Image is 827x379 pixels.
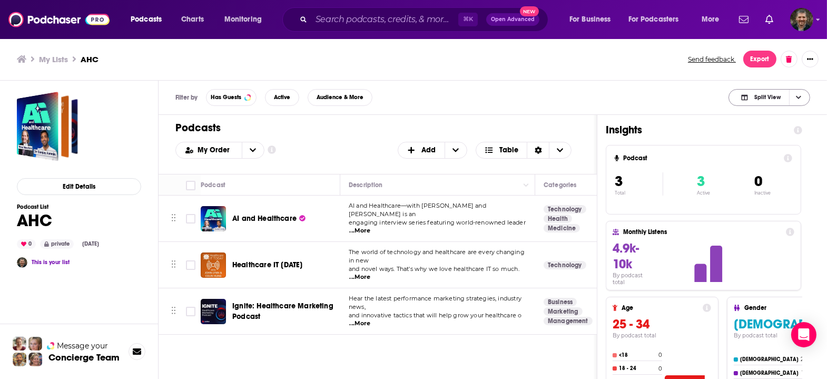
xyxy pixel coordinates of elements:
span: Monitoring [224,12,262,27]
span: ...More [350,319,371,328]
h4: <18 [619,352,656,358]
button: open menu [217,11,275,28]
span: Toggle select row [186,260,195,270]
button: Show profile menu [790,8,813,31]
h3: My Lists [39,54,68,64]
a: Show notifications dropdown [735,11,753,28]
span: Toggle select row [186,307,195,316]
span: ...More [350,273,371,281]
button: open menu [694,11,733,28]
span: For Podcasters [628,12,679,27]
h4: By podcast total [613,272,656,286]
button: Export [743,51,776,67]
p: Inactive [754,190,771,196]
h4: 0 [658,365,662,372]
img: Jon Profile [13,353,26,366]
a: Healthcare IT [DATE] [232,260,302,270]
a: Technology [544,261,586,269]
img: AI and Healthcare [201,206,226,231]
span: AI and Healthcare [232,214,297,223]
h3: 25 - 34 [613,316,711,332]
button: Choose View [728,89,810,106]
span: For Business [569,12,611,27]
p: Total [615,190,663,196]
h4: By podcast total [613,332,711,339]
img: Vince Galloro [17,257,27,268]
span: Healthcare IT [DATE] [232,260,302,269]
span: 4.9k-10k [613,240,639,272]
span: Podcasts [131,12,162,27]
img: Podchaser - Follow, Share and Rate Podcasts [8,9,110,30]
span: Ignite: Healthcare Marketing Podcast [232,302,333,321]
span: Toggle select row [186,214,195,223]
a: Ignite: Healthcare Marketing Podcast [232,301,337,322]
span: Charts [181,12,204,27]
h3: AHC [81,54,99,64]
h2: Choose List sort [175,142,264,159]
img: Barbara Profile [28,353,42,366]
button: Send feedback. [685,55,739,64]
div: Sort Direction [527,142,549,158]
span: Message your [57,341,108,351]
img: Healthcare IT Today [201,252,226,278]
span: engaging interview series featuring world-renowned leader [349,219,526,226]
span: The world of technology and healthcare are every changing in new [349,248,525,264]
span: AI and Healthcare—with [PERSON_NAME] and [PERSON_NAME] is an [349,202,486,218]
span: New [520,6,539,16]
button: Open AdvancedNew [486,13,539,26]
a: AI and Healthcare [232,213,306,224]
span: ...More [350,227,371,235]
div: Search podcasts, credits, & more... [292,7,558,32]
h4: Age [622,304,698,312]
h4: 0 [658,352,662,358]
span: My Order [198,147,233,154]
button: Move [170,257,177,273]
span: 3 [615,172,623,190]
span: 3 [697,172,705,190]
h4: Podcast [623,154,780,162]
h1: AHC [17,210,103,231]
div: private [40,239,74,249]
img: Jules Profile [28,337,42,351]
div: [DATE] [78,240,103,248]
span: Split View [754,94,781,100]
button: Choose View [476,142,572,159]
a: Show additional information [268,145,276,155]
h3: Filter by [175,94,198,101]
button: Column Actions [520,179,533,192]
a: Show notifications dropdown [761,11,777,28]
img: Sydney Profile [13,337,26,351]
a: Medicine [544,224,580,232]
div: 0 [17,239,36,249]
span: 0 [754,172,762,190]
button: Has Guests [206,89,257,106]
div: Podcast [201,179,225,191]
h1: Insights [606,123,785,137]
a: Marketing [544,307,583,316]
h3: Podcast List [17,203,103,210]
a: This is your list [32,259,70,266]
button: open menu [242,142,264,158]
button: Audience & More [308,89,372,106]
p: Active [697,190,710,196]
span: AHC [17,92,86,161]
h4: 18 - 24 [619,365,656,372]
input: Search podcasts, credits, & more... [311,11,458,28]
h3: Concierge Team [48,352,120,363]
button: Show More Button [802,51,819,67]
button: Active [265,89,299,106]
button: open menu [123,11,175,28]
button: + Add [398,142,467,159]
span: Active [274,94,290,100]
h4: [DEMOGRAPHIC_DATA] [740,356,799,363]
span: Logged in as vincegalloro [790,8,813,31]
span: and novel ways. That's why we love healthcare IT so much. [349,265,519,273]
button: open menu [622,11,694,28]
span: ⌘ K [458,13,478,26]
